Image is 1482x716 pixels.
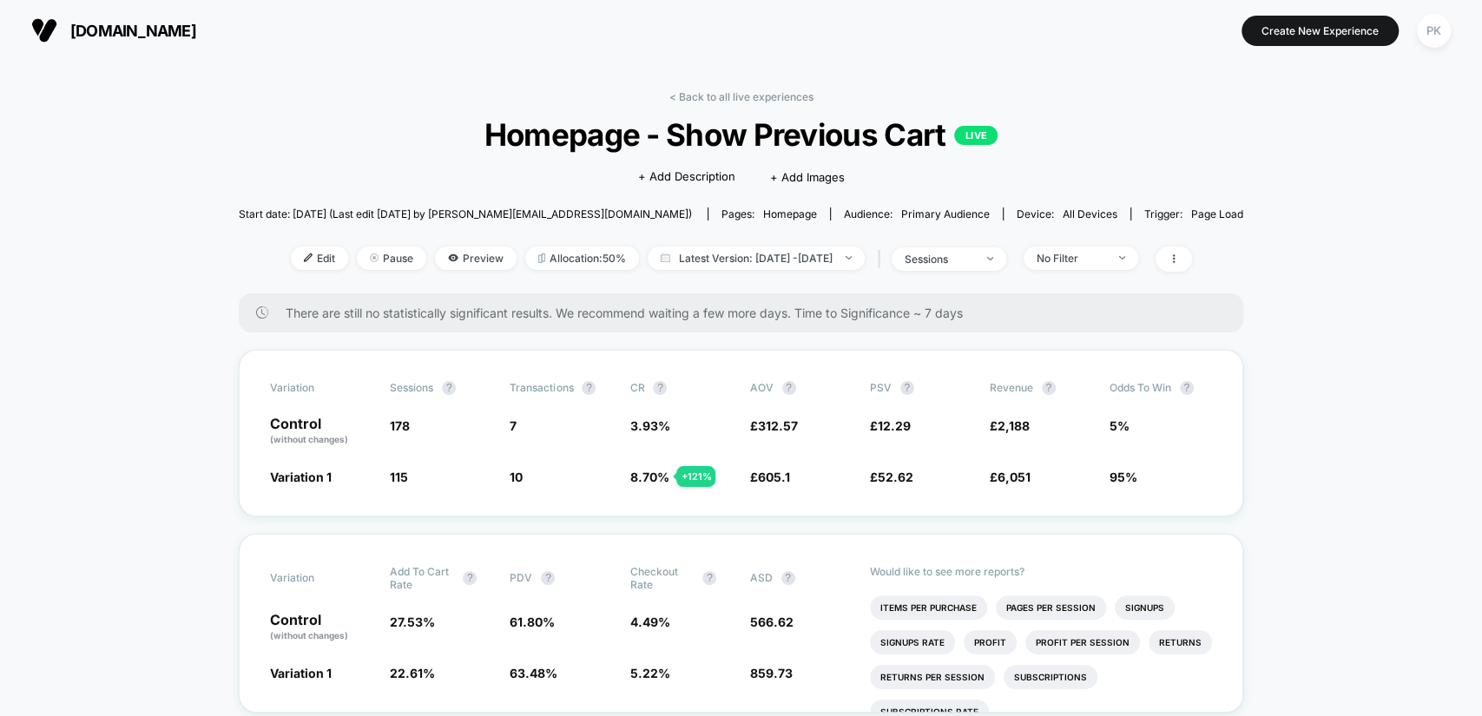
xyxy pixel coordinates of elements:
[390,666,435,680] span: 22.61 %
[510,571,532,584] span: PDV
[870,665,995,689] li: Returns Per Session
[510,470,523,484] span: 10
[870,381,892,394] span: PSV
[270,630,348,640] span: (without changes)
[996,595,1106,620] li: Pages Per Session
[954,126,998,145] p: LIVE
[510,381,573,394] span: Transactions
[750,418,798,433] span: £
[1042,381,1056,395] button: ?
[1110,381,1205,395] span: Odds to Win
[676,466,715,487] div: + 121 %
[1417,14,1451,48] div: PK
[510,666,557,680] span: 63.48 %
[873,246,892,272] span: |
[669,90,813,103] a: < Back to all live experiences
[582,381,596,395] button: ?
[270,613,372,642] p: Control
[653,381,667,395] button: ?
[758,418,798,433] span: 312.57
[390,470,408,484] span: 115
[750,470,790,484] span: £
[763,207,817,220] span: homepage
[291,246,348,270] span: Edit
[870,470,913,484] span: £
[1412,13,1456,49] button: PK
[750,571,773,584] span: ASD
[510,418,517,433] span: 7
[390,381,433,394] span: Sessions
[26,16,201,44] button: [DOMAIN_NAME]
[390,565,454,591] span: Add To Cart Rate
[870,418,911,433] span: £
[1110,470,1137,484] span: 95%
[648,246,865,270] span: Latest Version: [DATE] - [DATE]
[998,470,1031,484] span: 6,051
[870,630,955,654] li: Signups Rate
[661,253,670,262] img: calendar
[750,614,794,629] span: 566.62
[31,17,57,43] img: Visually logo
[1242,16,1399,46] button: Create New Experience
[629,381,644,394] span: CR
[541,571,555,585] button: ?
[270,666,332,680] span: Variation 1
[304,253,313,262] img: edit
[357,246,426,270] span: Pause
[1191,207,1243,220] span: Page Load
[442,381,456,395] button: ?
[1004,665,1097,689] li: Subscriptions
[846,256,852,259] img: end
[629,418,669,433] span: 3.93 %
[270,434,348,444] span: (without changes)
[781,571,795,585] button: ?
[844,207,990,220] div: Audience:
[964,630,1017,654] li: Profit
[629,470,669,484] span: 8.70 %
[525,246,639,270] span: Allocation: 50%
[721,207,817,220] div: Pages:
[750,666,793,680] span: 859.73
[70,22,196,40] span: [DOMAIN_NAME]
[510,614,555,629] span: 61.80 %
[702,571,716,585] button: ?
[870,565,1212,578] p: Would like to see more reports?
[1025,630,1140,654] li: Profit Per Session
[1063,207,1117,220] span: all devices
[782,381,796,395] button: ?
[769,170,844,184] span: + Add Images
[270,417,372,446] p: Control
[990,381,1033,394] span: Revenue
[239,207,692,220] span: Start date: [DATE] (Last edit [DATE] by [PERSON_NAME][EMAIL_ADDRESS][DOMAIN_NAME])
[1115,595,1175,620] li: Signups
[1144,207,1243,220] div: Trigger:
[629,565,694,591] span: Checkout Rate
[878,418,911,433] span: 12.29
[750,381,774,394] span: AOV
[289,116,1193,153] span: Homepage - Show Previous Cart
[1110,418,1130,433] span: 5%
[998,418,1030,433] span: 2,188
[990,470,1031,484] span: £
[390,614,435,629] span: 27.53 %
[629,614,669,629] span: 4.49 %
[637,168,734,186] span: + Add Description
[901,207,990,220] span: Primary Audience
[390,418,410,433] span: 178
[905,253,974,266] div: sessions
[1003,207,1130,220] span: Device:
[1037,252,1106,265] div: No Filter
[870,595,987,620] li: Items Per Purchase
[1180,381,1194,395] button: ?
[435,246,517,270] span: Preview
[270,381,366,395] span: Variation
[286,305,1209,320] span: There are still no statistically significant results. We recommend waiting a few more days . Time...
[629,666,669,680] span: 5.22 %
[270,470,332,484] span: Variation 1
[900,381,914,395] button: ?
[1119,256,1125,259] img: end
[370,253,379,262] img: end
[463,571,477,585] button: ?
[987,257,993,260] img: end
[538,253,545,263] img: rebalance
